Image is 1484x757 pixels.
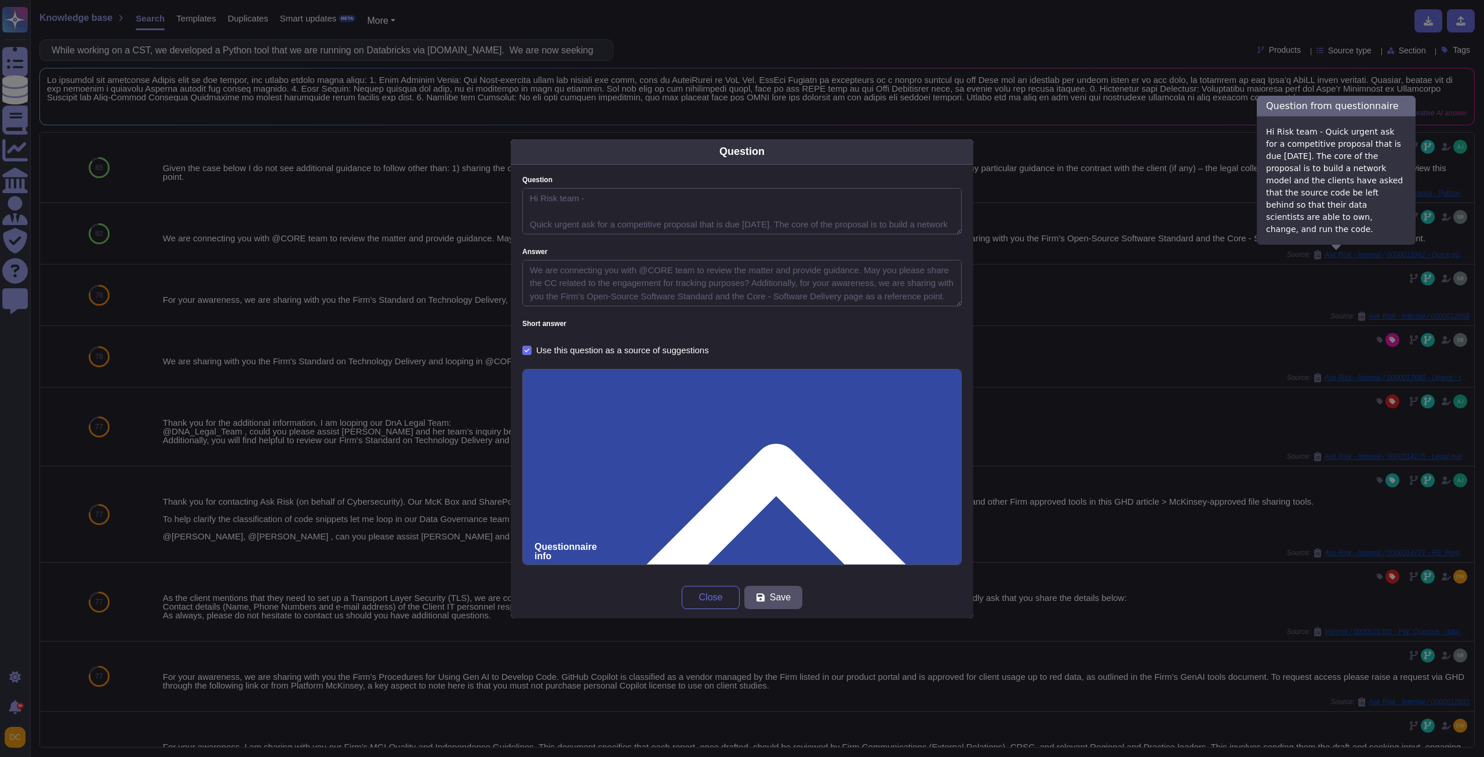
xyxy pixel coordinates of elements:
span: Questionnaire info [534,542,603,561]
span: Close [699,593,723,602]
label: Short answer [522,320,962,327]
div: Hi Risk team - Quick urgent ask for a competitive proposal that is due [DATE]. The core of the pr... [1257,117,1416,245]
button: Save [744,586,802,609]
button: Close [682,586,740,609]
label: Question [522,176,962,183]
textarea: We are connecting you with @CORE team to review the matter and provide guidance. May you please s... [522,260,962,306]
span: Save [770,593,791,602]
div: Question [719,144,765,160]
label: Answer [522,248,962,255]
textarea: Hi Risk team - Quick urgent ask for a competitive proposal that is due [DATE]. The core of the pr... [522,188,962,234]
div: Use this question as a source of suggestions [536,346,709,354]
h3: Question from questionnaire [1257,96,1416,117]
